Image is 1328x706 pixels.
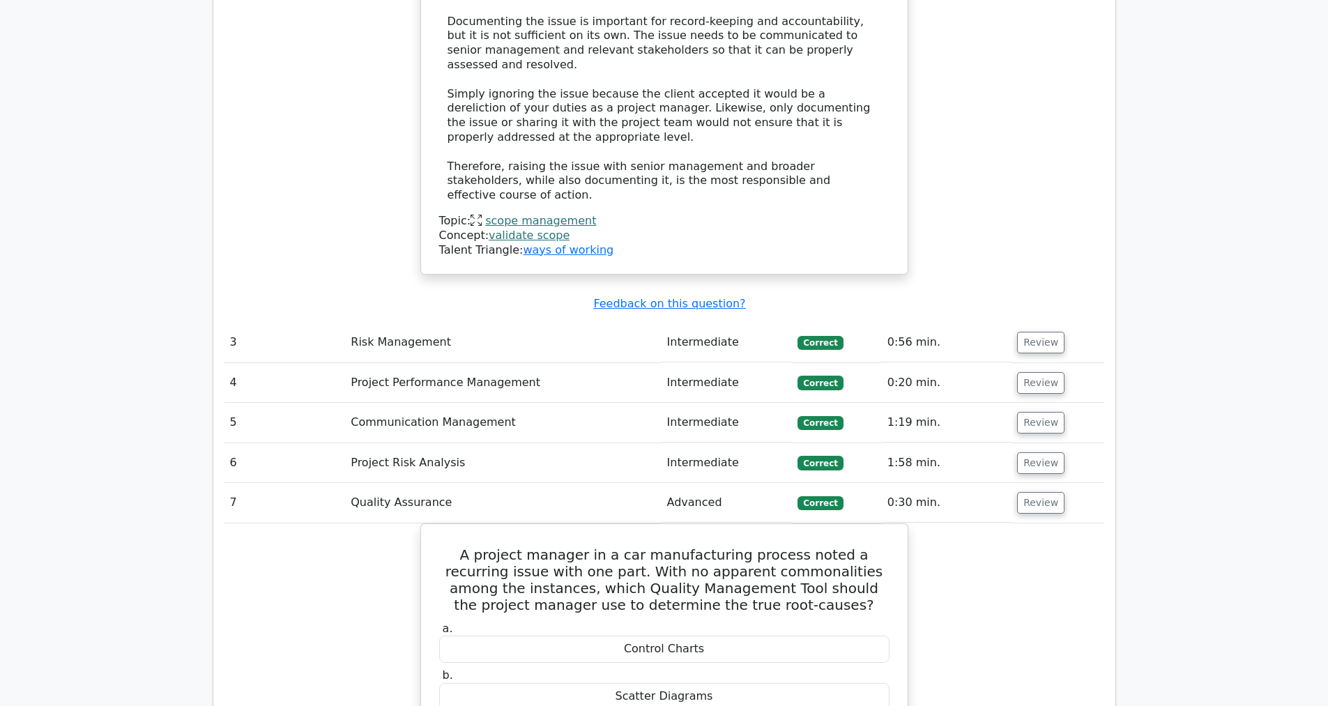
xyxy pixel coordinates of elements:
td: 1:19 min. [882,403,1012,443]
button: Review [1017,372,1064,394]
div: Control Charts [439,636,890,663]
span: b. [443,668,453,682]
div: Concept: [439,229,890,243]
h5: A project manager in a car manufacturing process noted a recurring issue with one part. With no a... [438,546,891,613]
td: Quality Assurance [345,483,661,523]
span: Correct [797,456,843,470]
td: 0:30 min. [882,483,1012,523]
td: 4 [224,363,346,403]
button: Review [1017,452,1064,474]
td: Project Performance Management [345,363,661,403]
td: Intermediate [662,363,793,403]
span: Correct [797,336,843,350]
td: Intermediate [662,443,793,483]
span: a. [443,622,453,635]
a: scope management [485,214,596,227]
td: 0:56 min. [882,323,1012,362]
span: Correct [797,496,843,510]
span: Correct [797,416,843,430]
button: Review [1017,412,1064,433]
td: Advanced [662,483,793,523]
div: Talent Triangle: [439,214,890,257]
td: Communication Management [345,403,661,443]
td: 5 [224,403,346,443]
td: 6 [224,443,346,483]
a: ways of working [523,243,613,256]
a: validate scope [489,229,570,242]
button: Review [1017,332,1064,353]
a: Feedback on this question? [593,297,745,310]
td: Risk Management [345,323,661,362]
td: Intermediate [662,323,793,362]
td: Project Risk Analysis [345,443,661,483]
td: Intermediate [662,403,793,443]
td: 0:20 min. [882,363,1012,403]
td: 7 [224,483,346,523]
button: Review [1017,492,1064,514]
td: 1:58 min. [882,443,1012,483]
td: 3 [224,323,346,362]
span: Correct [797,376,843,390]
div: Topic: [439,214,890,229]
